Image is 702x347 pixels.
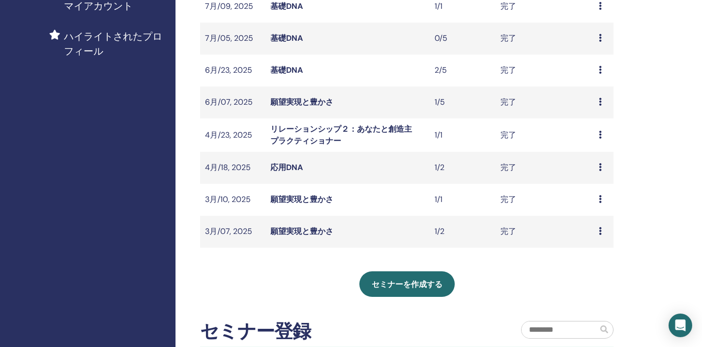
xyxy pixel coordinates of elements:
[496,216,594,248] td: 完了
[430,55,495,87] td: 2/5
[496,152,594,184] td: 完了
[200,23,265,55] td: 7月/05, 2025
[496,55,594,87] td: 完了
[200,118,265,152] td: 4月/23, 2025
[200,216,265,248] td: 3月/07, 2025
[430,152,495,184] td: 1/2
[270,1,303,11] a: 基礎DNA
[270,226,333,236] a: 願望実現と豊かさ
[669,314,692,337] div: Open Intercom Messenger
[200,87,265,118] td: 6月/07, 2025
[430,118,495,152] td: 1/1
[430,23,495,55] td: 0/5
[200,152,265,184] td: 4月/18, 2025
[270,97,333,107] a: 願望実現と豊かさ
[496,87,594,118] td: 完了
[372,279,442,289] span: セミナーを作成する
[200,184,265,216] td: 3月/10, 2025
[430,87,495,118] td: 1/5
[64,29,168,58] span: ハイライトされたプロフィール
[496,118,594,152] td: 完了
[200,55,265,87] td: 6月/23, 2025
[430,184,495,216] td: 1/1
[270,162,303,173] a: 応用DNA
[496,23,594,55] td: 完了
[270,65,303,75] a: 基礎DNA
[270,33,303,43] a: 基礎DNA
[496,184,594,216] td: 完了
[359,271,455,297] a: セミナーを作成する
[200,320,311,343] h2: セミナー登録
[430,216,495,248] td: 1/2
[270,194,333,204] a: 願望実現と豊かさ
[270,124,420,146] a: リレーションシップ２：あなたと創造主 プラクティショナー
